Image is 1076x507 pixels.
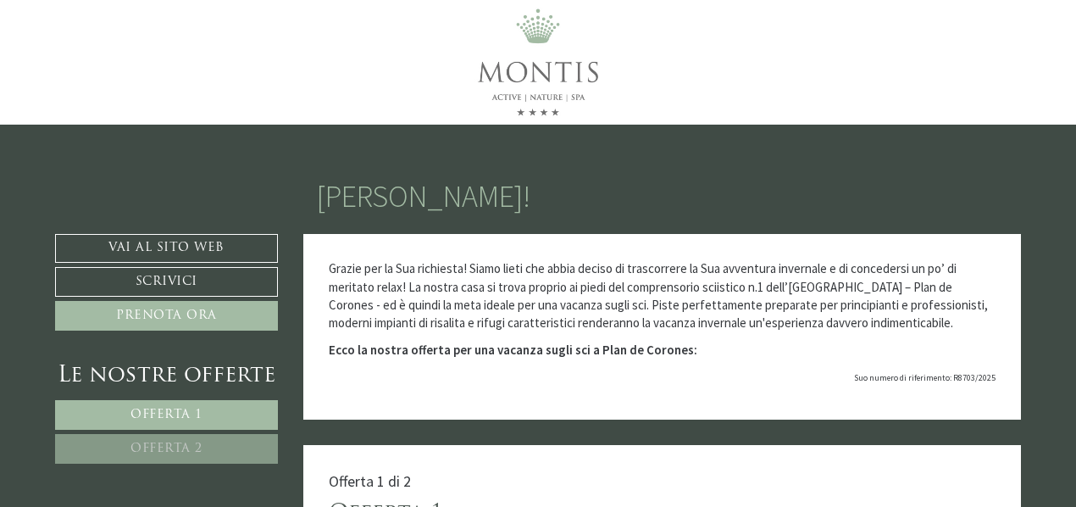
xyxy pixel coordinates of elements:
[55,301,278,331] a: Prenota ora
[329,342,697,358] strong: Ecco la nostra offerta per una vacanza sugli sci a Plan de Corones:
[55,267,278,297] a: Scrivici
[130,409,202,421] span: Offerta 1
[130,443,202,455] span: Offerta 2
[329,259,996,332] p: Grazie per la Sua richiesta! Siamo lieti che abbia deciso di trascorrere la Sua avventura inverna...
[329,471,411,491] span: Offerta 1 di 2
[316,180,530,214] h1: [PERSON_NAME]!
[55,360,278,392] div: Le nostre offerte
[55,234,278,263] a: Vai al sito web
[854,372,996,383] span: Suo numero di riferimento: R8703/2025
